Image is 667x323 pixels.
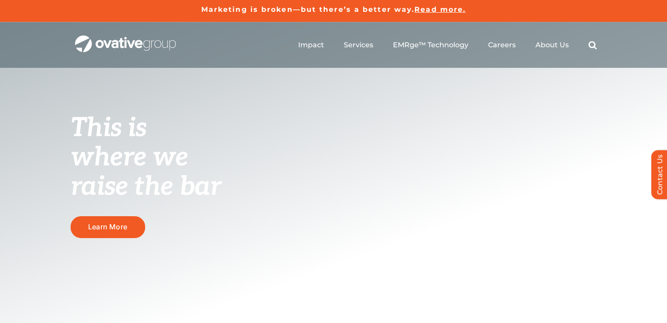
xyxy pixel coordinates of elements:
[414,5,466,14] a: Read more.
[535,41,569,49] a: About Us
[88,223,127,231] span: Learn More
[298,31,597,59] nav: Menu
[298,41,324,49] a: Impact
[393,41,468,49] a: EMRge™ Technology
[71,112,147,144] span: This is
[589,41,597,49] a: Search
[201,5,415,14] a: Marketing is broken—but there’s a better way.
[71,142,221,203] span: where we raise the bar
[344,41,373,49] a: Services
[71,216,145,238] a: Learn More
[75,35,176,43] a: OG_Full_horizontal_WHT
[488,41,516,49] a: Careers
